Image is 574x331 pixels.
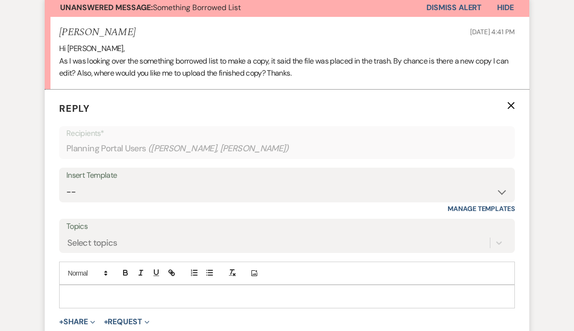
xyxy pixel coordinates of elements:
h5: [PERSON_NAME] [59,26,136,39]
p: Hi [PERSON_NAME], [59,42,515,55]
strong: Unanswered Message: [60,2,153,13]
p: As I was looking over the something borrowed list to make a copy, it said the file was placed in ... [59,55,515,79]
span: Reply [59,102,90,115]
button: Request [104,318,150,326]
span: + [59,318,63,326]
p: Recipients* [66,127,508,140]
span: ( [PERSON_NAME], [PERSON_NAME] ) [148,142,289,155]
span: + [104,318,108,326]
span: Hide [497,2,514,13]
div: Insert Template [66,169,508,183]
button: Share [59,318,95,326]
div: Select topics [67,237,117,250]
label: Topics [66,220,508,234]
span: [DATE] 4:41 PM [470,27,515,36]
div: Planning Portal Users [66,139,508,158]
a: Manage Templates [448,204,515,213]
span: Something Borrowed List [60,2,241,13]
